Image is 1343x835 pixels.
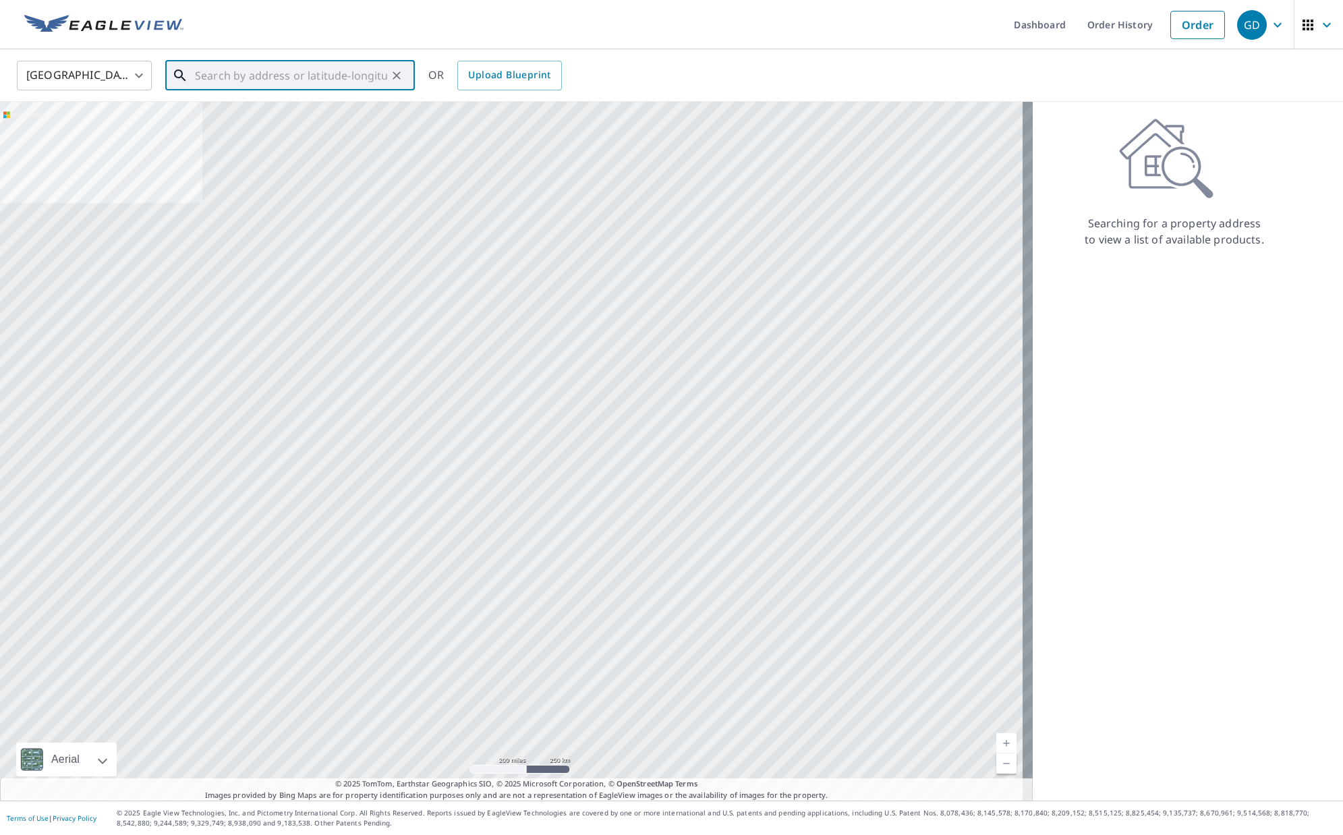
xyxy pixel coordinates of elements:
a: Privacy Policy [53,813,96,823]
a: Terms of Use [7,813,49,823]
div: OR [428,61,562,90]
a: Upload Blueprint [457,61,561,90]
div: Aerial [47,743,84,776]
p: © 2025 Eagle View Technologies, Inc. and Pictometry International Corp. All Rights Reserved. Repo... [117,808,1336,828]
a: Terms [675,778,697,788]
a: Current Level 5, Zoom Out [996,753,1017,774]
div: [GEOGRAPHIC_DATA] [17,57,152,94]
div: GD [1237,10,1267,40]
p: | [7,814,96,822]
span: © 2025 TomTom, Earthstar Geographics SIO, © 2025 Microsoft Corporation, © [335,778,697,790]
button: Clear [387,66,406,85]
img: EV Logo [24,15,183,35]
input: Search by address or latitude-longitude [195,57,387,94]
a: Current Level 5, Zoom In [996,733,1017,753]
a: OpenStreetMap [617,778,673,788]
div: Aerial [16,743,117,776]
p: Searching for a property address to view a list of available products. [1084,215,1265,248]
a: Order [1170,11,1225,39]
span: Upload Blueprint [468,67,550,84]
